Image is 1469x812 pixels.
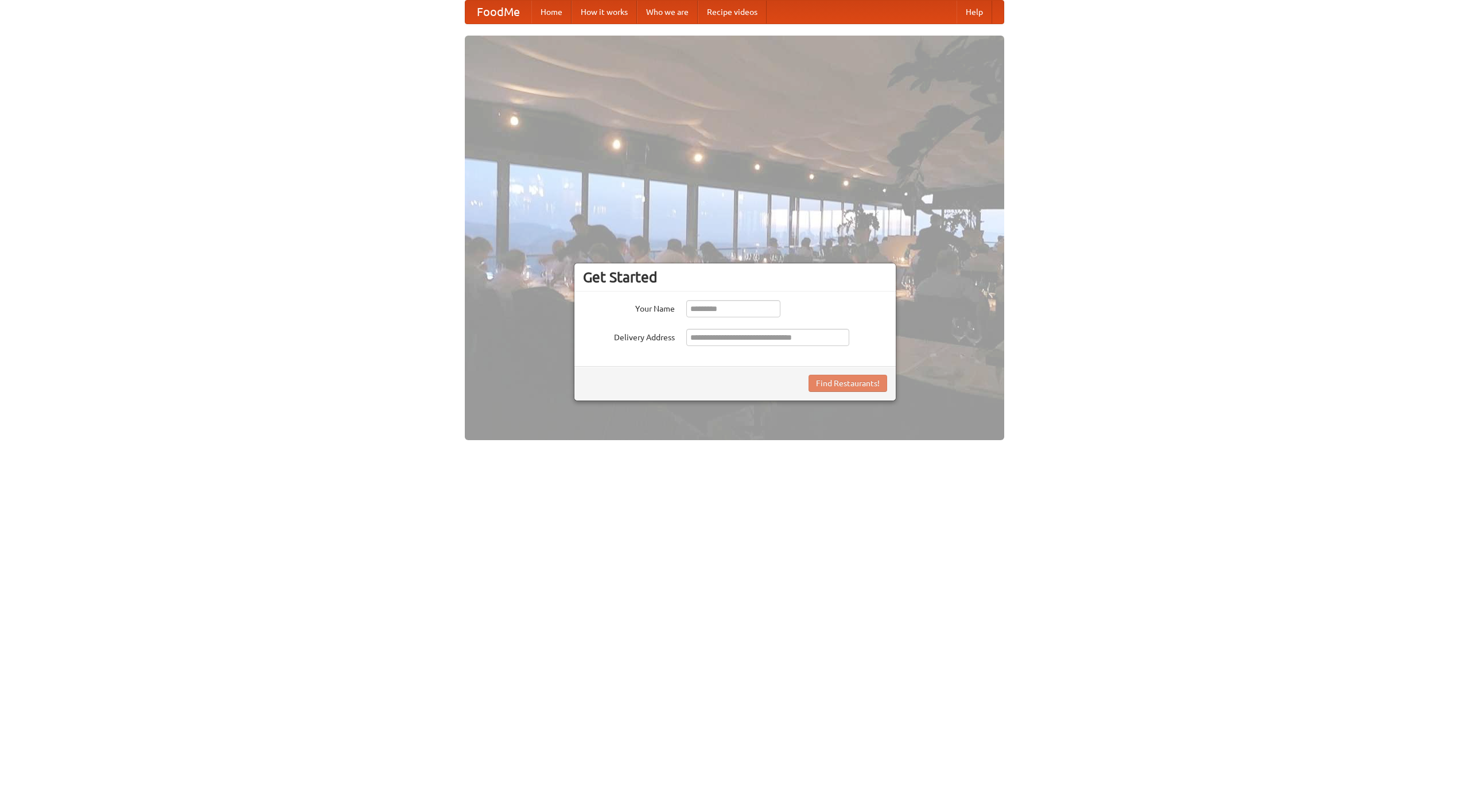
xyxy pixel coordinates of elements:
label: Delivery Address [583,329,675,343]
a: FoodMe [465,1,531,24]
a: Recipe videos [698,1,767,24]
a: Help [957,1,992,24]
a: Home [531,1,572,24]
h3: Get Started [583,269,887,286]
a: Who we are [637,1,698,24]
button: Find Restaurants! [809,375,887,392]
label: Your Name [583,300,675,314]
a: How it works [572,1,637,24]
